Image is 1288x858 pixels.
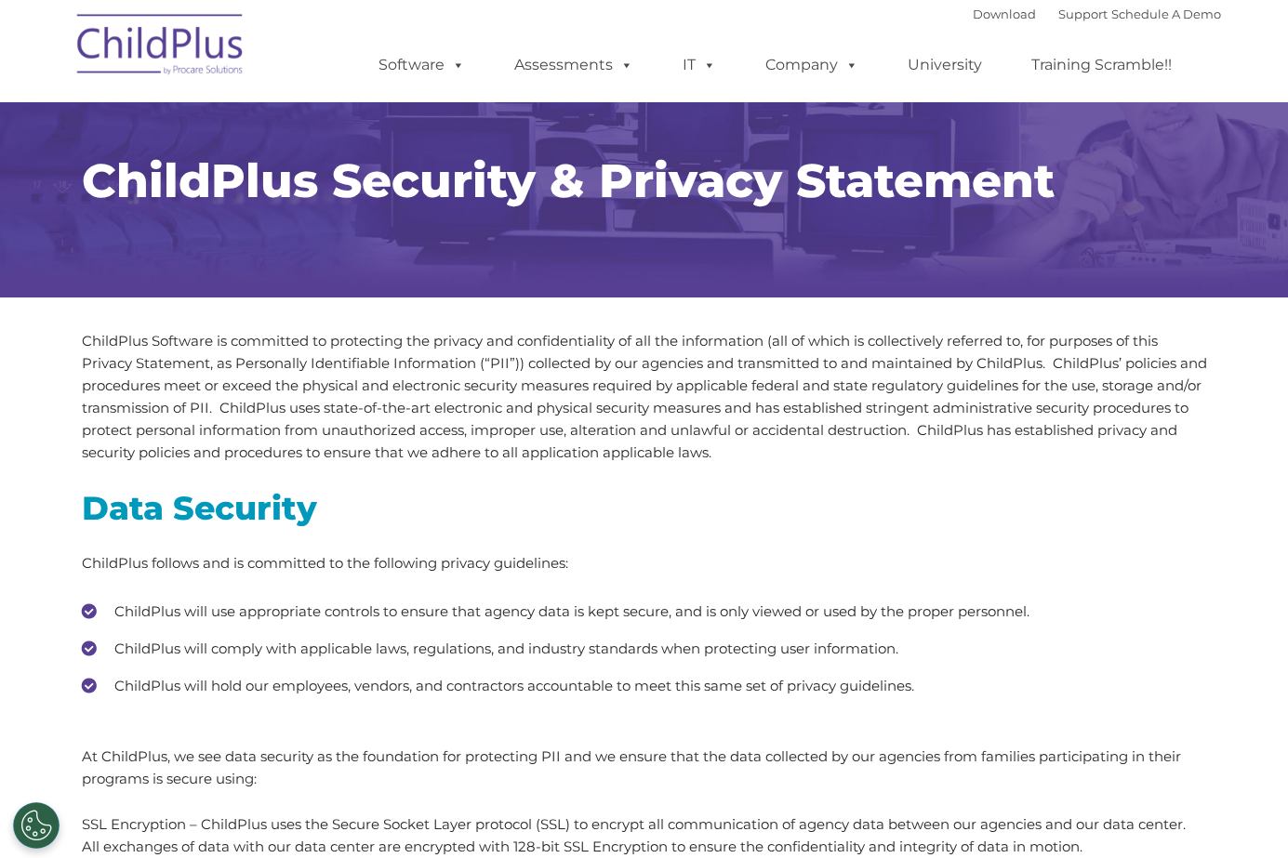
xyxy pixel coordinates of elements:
[82,487,1207,529] h2: Data Security
[973,7,1221,21] font: |
[1058,7,1108,21] a: Support
[82,746,1207,790] p: At ChildPlus, we see data security as the foundation for protecting PII and we ensure that the da...
[82,598,1207,626] li: ChildPlus will use appropriate controls to ensure that agency data is kept secure, and is only vi...
[82,813,1207,858] p: SSL Encryption – ChildPlus uses the Secure Socket Layer protocol (SSL) to encrypt all communicati...
[1111,7,1221,21] a: Schedule A Demo
[973,7,1036,21] a: Download
[82,552,1207,574] p: ChildPlus follows and is committed to the following privacy guidelines:
[13,802,60,849] button: Cookies Settings
[496,46,652,84] a: Assessments
[82,152,1055,209] span: ChildPlus Security & Privacy Statement
[82,635,1207,663] li: ChildPlus will comply with applicable laws, regulations, and industry standards when protecting u...
[747,46,877,84] a: Company
[889,46,1001,84] a: University
[360,46,484,84] a: Software
[82,330,1207,464] p: ChildPlus Software is committed to protecting the privacy and confidentiality of all the informat...
[68,1,254,94] img: ChildPlus by Procare Solutions
[82,672,1207,700] li: ChildPlus will hold our employees, vendors, and contractors accountable to meet this same set of ...
[1013,46,1190,84] a: Training Scramble!!
[664,46,735,84] a: IT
